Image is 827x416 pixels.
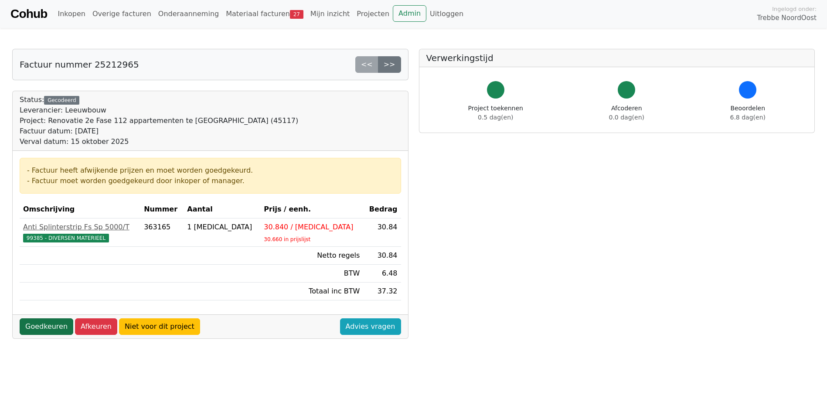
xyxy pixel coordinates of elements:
td: 37.32 [363,283,401,300]
a: Admin [393,5,426,22]
th: Nummer [140,201,184,218]
th: Bedrag [363,201,401,218]
a: Niet voor dit project [119,318,200,335]
a: Cohub [10,3,47,24]
div: - Factuur heeft afwijkende prijzen en moet worden goedgekeurd. [27,165,394,176]
td: Netto regels [260,247,363,265]
sub: 30.660 in prijslijst [264,236,310,242]
a: Uitloggen [426,5,467,23]
span: Ingelogd onder: [772,5,817,13]
a: Projecten [353,5,393,23]
h5: Factuur nummer 25212965 [20,59,139,70]
td: 30.84 [363,218,401,247]
td: 6.48 [363,265,401,283]
div: Leverancier: Leeuwbouw [20,105,298,116]
span: 0.0 dag(en) [609,114,644,121]
a: Onderaanneming [155,5,222,23]
th: Omschrijving [20,201,140,218]
th: Aantal [184,201,260,218]
div: Anti Splinterstrip Fs Sp 5000/T [23,222,137,232]
h5: Verwerkingstijd [426,53,808,63]
div: Project: Renovatie 2e Fase 112 appartementen te [GEOGRAPHIC_DATA] (45117) [20,116,298,126]
a: Advies vragen [340,318,401,335]
div: 1 [MEDICAL_DATA] [187,222,257,232]
div: Gecodeerd [44,96,79,105]
div: Afcoderen [609,104,644,122]
a: Anti Splinterstrip Fs Sp 5000/T99385 - DIVERSEN MATERIEEL [23,222,137,243]
div: Project toekennen [468,104,523,122]
a: Goedkeuren [20,318,73,335]
td: 30.84 [363,247,401,265]
div: Beoordelen [730,104,766,122]
a: Materiaal facturen27 [222,5,307,23]
td: 363165 [140,218,184,247]
td: BTW [260,265,363,283]
span: 99385 - DIVERSEN MATERIEEL [23,234,109,242]
span: 6.8 dag(en) [730,114,766,121]
span: 27 [290,10,303,19]
span: Trebbe NoordOost [757,13,817,23]
div: Factuur datum: [DATE] [20,126,298,136]
div: Verval datum: 15 oktober 2025 [20,136,298,147]
a: Inkopen [54,5,88,23]
a: >> [378,56,401,73]
div: 30.840 / [MEDICAL_DATA] [264,222,360,232]
div: Status: [20,95,298,147]
span: 0.5 dag(en) [478,114,513,121]
div: - Factuur moet worden goedgekeurd door inkoper of manager. [27,176,394,186]
a: Overige facturen [89,5,155,23]
td: Totaal inc BTW [260,283,363,300]
a: Afkeuren [75,318,117,335]
a: Mijn inzicht [307,5,354,23]
th: Prijs / eenh. [260,201,363,218]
